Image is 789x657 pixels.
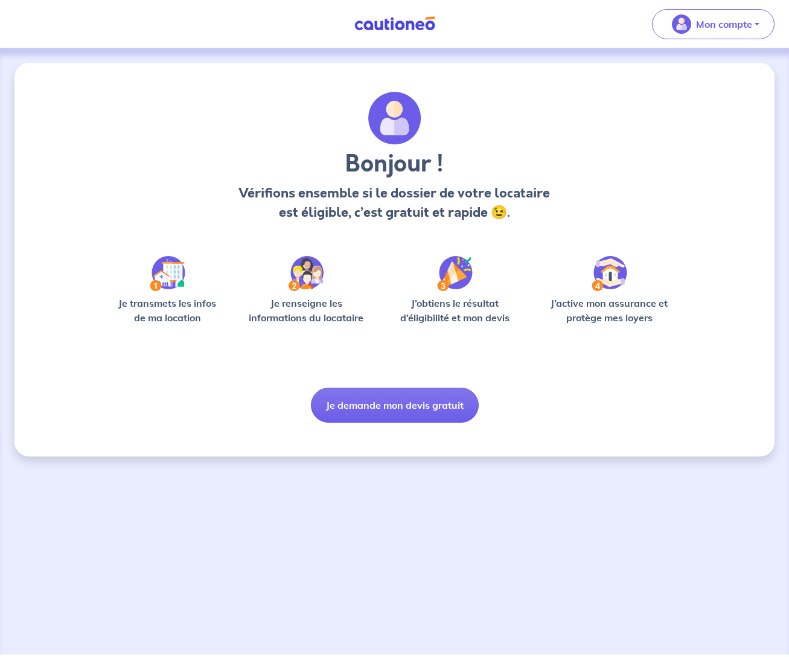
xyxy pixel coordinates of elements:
img: /static/f3e743aab9439237c3e2196e4328bba9/Step-3.svg [437,256,473,291]
p: Mon compte [696,17,752,31]
img: /static/90a569abe86eec82015bcaae536bd8e6/Step-1.svg [150,256,185,291]
img: archivate [368,92,421,145]
img: illu_account_valid_menu.svg [672,14,691,34]
button: illu_account_valid_menu.svgMon compte [652,9,775,39]
p: Vérifions ensemble si le dossier de votre locataire est éligible, c’est gratuit et rapide 😉. [235,184,554,222]
img: /static/bfff1cf634d835d9112899e6a3df1a5d/Step-4.svg [592,256,627,291]
img: /static/c0a346edaed446bb123850d2d04ad552/Step-2.svg [289,256,324,291]
button: Je demande mon devis gratuit [311,388,479,423]
p: Je renseigne les informations du locataire [243,296,369,325]
p: J’active mon assurance et protège mes loyers [541,296,678,325]
img: Cautioneo [350,16,440,31]
p: J’obtiens le résultat d’éligibilité et mon devis [389,296,522,325]
h3: Bonjour ! [235,150,554,179]
p: Je transmets les infos de ma location [111,296,223,325]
